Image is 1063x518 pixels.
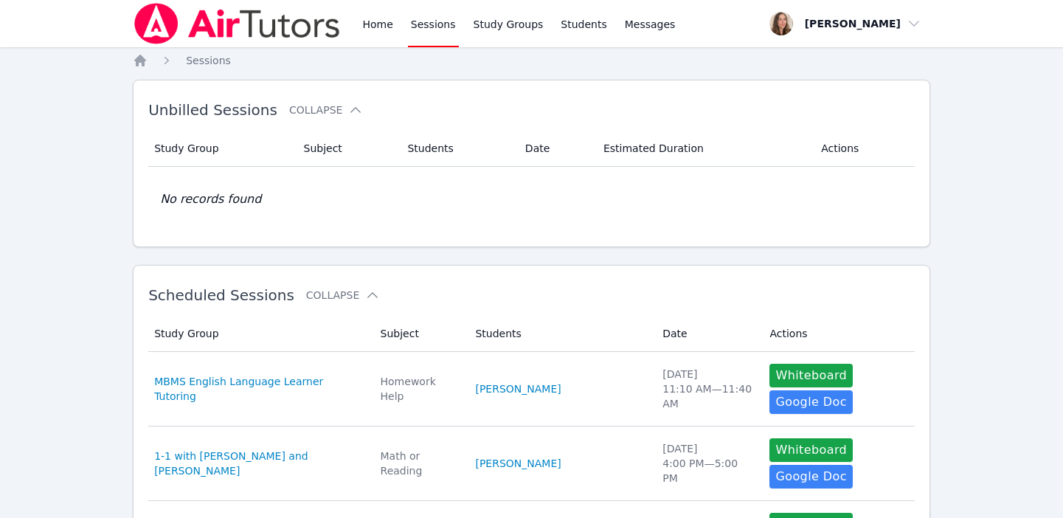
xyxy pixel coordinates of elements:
[289,103,363,117] button: Collapse
[654,316,761,352] th: Date
[466,316,654,352] th: Students
[148,286,294,304] span: Scheduled Sessions
[662,367,752,411] div: [DATE] 11:10 AM — 11:40 AM
[372,316,467,352] th: Subject
[306,288,380,303] button: Collapse
[769,364,853,387] button: Whiteboard
[516,131,595,167] th: Date
[154,374,362,404] a: MBMS English Language Learner Tutoring
[769,465,852,488] a: Google Doc
[186,53,231,68] a: Sessions
[381,449,458,478] div: Math or Reading
[761,316,914,352] th: Actions
[769,438,853,462] button: Whiteboard
[295,131,399,167] th: Subject
[398,131,516,167] th: Students
[186,55,231,66] span: Sessions
[625,17,676,32] span: Messages
[148,427,915,501] tr: 1-1 with [PERSON_NAME] and [PERSON_NAME]Math or Reading[PERSON_NAME][DATE]4:00 PM—5:00 PMWhiteboa...
[475,456,561,471] a: [PERSON_NAME]
[381,374,458,404] div: Homework Help
[148,131,294,167] th: Study Group
[148,352,915,427] tr: MBMS English Language Learner TutoringHomework Help[PERSON_NAME][DATE]11:10 AM—11:40 AMWhiteboard...
[148,316,371,352] th: Study Group
[662,441,752,486] div: [DATE] 4:00 PM — 5:00 PM
[133,53,930,68] nav: Breadcrumb
[595,131,812,167] th: Estimated Duration
[133,3,342,44] img: Air Tutors
[769,390,852,414] a: Google Doc
[148,101,277,119] span: Unbilled Sessions
[154,449,362,478] a: 1-1 with [PERSON_NAME] and [PERSON_NAME]
[812,131,915,167] th: Actions
[148,167,915,232] td: No records found
[475,381,561,396] a: [PERSON_NAME]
